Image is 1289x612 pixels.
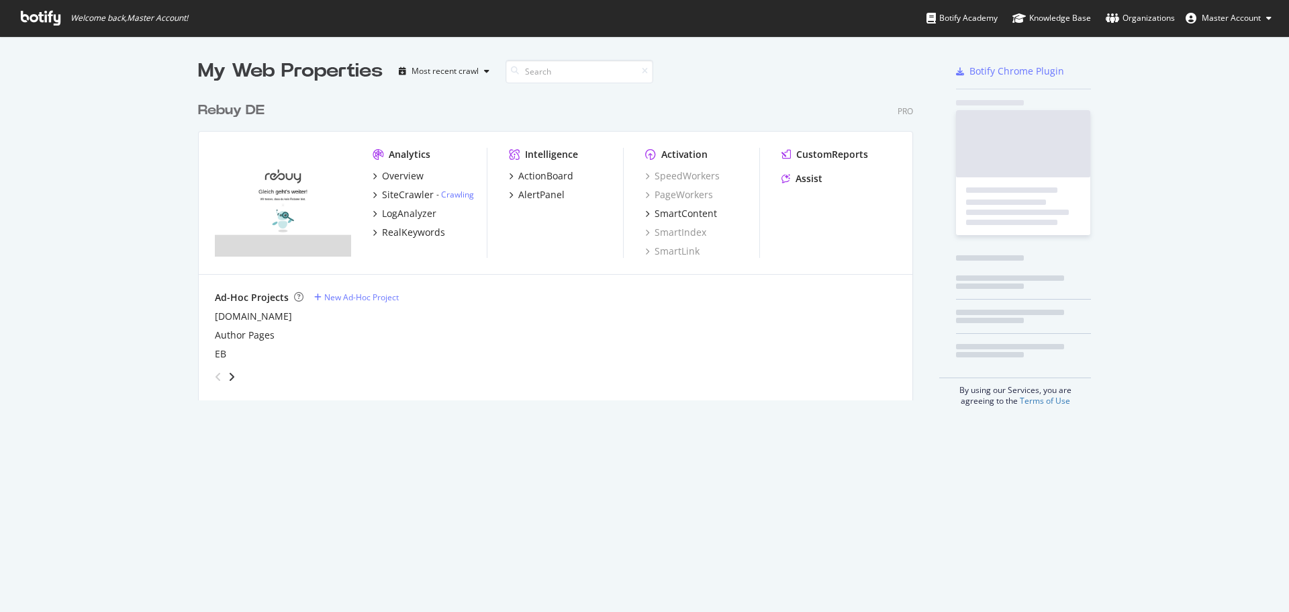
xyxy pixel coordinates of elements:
a: SmartLink [645,245,700,258]
div: Pro [898,105,913,117]
a: CustomReports [781,148,868,161]
div: Most recent crawl [412,67,479,75]
a: Rebuy DE [198,101,270,120]
a: Terms of Use [1020,395,1070,406]
div: Ad-Hoc Projects [215,291,289,304]
div: SiteCrawler [382,188,434,202]
div: SmartContent [655,207,717,220]
a: SpeedWorkers [645,169,720,183]
a: Crawling [441,189,474,200]
a: New Ad-Hoc Project [314,292,399,303]
div: LogAnalyzer [382,207,436,220]
div: Analytics [389,148,430,161]
a: PageWorkers [645,188,713,202]
a: ActionBoard [509,169,573,183]
div: grid [198,85,924,400]
div: angle-right [227,370,236,384]
span: Welcome back, Master Account ! [70,13,188,24]
a: Assist [781,172,822,185]
a: EB [215,347,226,361]
div: Botify Academy [926,11,998,25]
div: Intelligence [525,148,578,161]
div: AlertPanel [518,188,565,202]
button: Most recent crawl [393,60,495,82]
div: Knowledge Base [1012,11,1091,25]
div: RealKeywords [382,226,445,239]
a: LogAnalyzer [373,207,436,220]
a: Botify Chrome Plugin [956,64,1064,78]
div: My Web Properties [198,58,383,85]
span: Master Account [1202,12,1261,24]
a: AlertPanel [509,188,565,202]
div: Activation [661,148,708,161]
a: RealKeywords [373,226,445,239]
input: Search [506,60,653,83]
div: CustomReports [796,148,868,161]
a: [DOMAIN_NAME] [215,310,292,323]
div: Assist [796,172,822,185]
div: Botify Chrome Plugin [969,64,1064,78]
img: rebuy.de [215,148,351,257]
a: SiteCrawler- Crawling [373,188,474,202]
a: Author Pages [215,329,275,342]
a: SmartContent [645,207,717,220]
div: By using our Services, you are agreeing to the [939,378,1091,406]
div: - [436,189,474,200]
button: Master Account [1175,7,1282,29]
a: Overview [373,169,424,183]
div: Organizations [1106,11,1175,25]
div: ActionBoard [518,169,573,183]
div: Rebuy DE [198,101,265,120]
div: Overview [382,169,424,183]
div: New Ad-Hoc Project [324,292,399,303]
a: SmartIndex [645,226,706,239]
div: angle-left [209,366,227,388]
